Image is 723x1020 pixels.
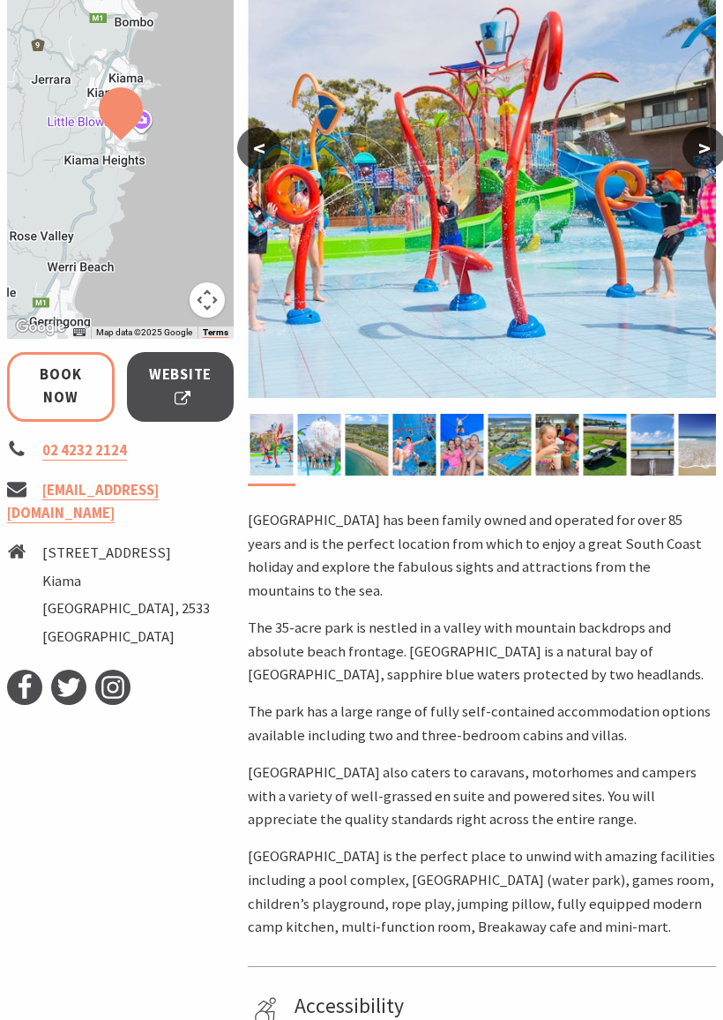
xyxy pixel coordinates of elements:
li: [GEOGRAPHIC_DATA], 2533 [42,598,210,622]
img: Aerial view of the resort pool at BIG4 Easts Beach Kiama Holiday Park [488,415,532,476]
li: Kiama [42,571,210,595]
img: Children having drinks at the cafe [536,415,579,476]
img: Beach View Cabins [631,415,675,476]
h4: Accessibility [294,994,710,1020]
span: Map data ©2025 Google [96,328,192,338]
li: [GEOGRAPHIC_DATA] [42,626,210,650]
a: [EMAIL_ADDRESS][DOMAIN_NAME] [7,482,159,525]
img: BIG4 Easts Beach Kiama aerial view [346,415,389,476]
img: Jumping pillow with a group of friends sitting in the foreground and girl jumping in air behind them [441,415,484,476]
a: Terms (opens in new tab) [203,328,228,339]
img: Google [11,317,70,340]
button: Map camera controls [190,283,225,319]
li: [STREET_ADDRESS] [42,543,210,566]
p: [GEOGRAPHIC_DATA] also caters to caravans, motorhomes and campers with a variety of well-grassed ... [248,762,716,833]
img: Sunny's Aquaventure Park at BIG4 Easts Beach Kiama Holiday Park [298,415,341,476]
p: The park has a large range of fully self-contained accommodation options available including two ... [248,701,716,748]
p: The 35-acre park is nestled in a valley with mountain backdrops and absolute beach frontage. [GEO... [248,618,716,688]
a: Website [127,353,235,423]
img: Camping sites [584,415,627,476]
p: [GEOGRAPHIC_DATA] has been family owned and operated for over 85 years and is the perfect locatio... [248,510,716,604]
a: Book Now [7,353,115,423]
span: Website [149,364,212,411]
button: < [237,128,281,170]
a: Click to see this area on Google Maps [11,317,70,340]
img: BIG4 Easts Beach Kiama beachfront with water and ocean [679,415,722,476]
p: [GEOGRAPHIC_DATA] is the perfect place to unwind with amazing facilities including a pool complex... [248,846,716,941]
button: Keyboard shortcuts [73,327,86,340]
img: Sunny's Aquaventure Park at BIG4 Easts Beach Kiama Holiday Park [250,415,294,476]
a: 02 4232 2124 [42,442,127,461]
img: Kids on Ropeplay [393,415,436,476]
